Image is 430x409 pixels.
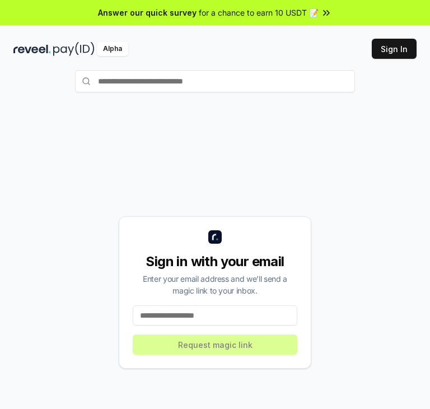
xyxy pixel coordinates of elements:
img: pay_id [53,42,95,56]
div: Alpha [97,42,128,56]
button: Sign In [372,39,417,59]
div: Enter your email address and we’ll send a magic link to your inbox. [133,273,297,296]
div: Sign in with your email [133,253,297,271]
img: logo_small [208,230,222,244]
span: for a chance to earn 10 USDT 📝 [199,7,319,18]
span: Answer our quick survey [98,7,197,18]
img: reveel_dark [13,42,51,56]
